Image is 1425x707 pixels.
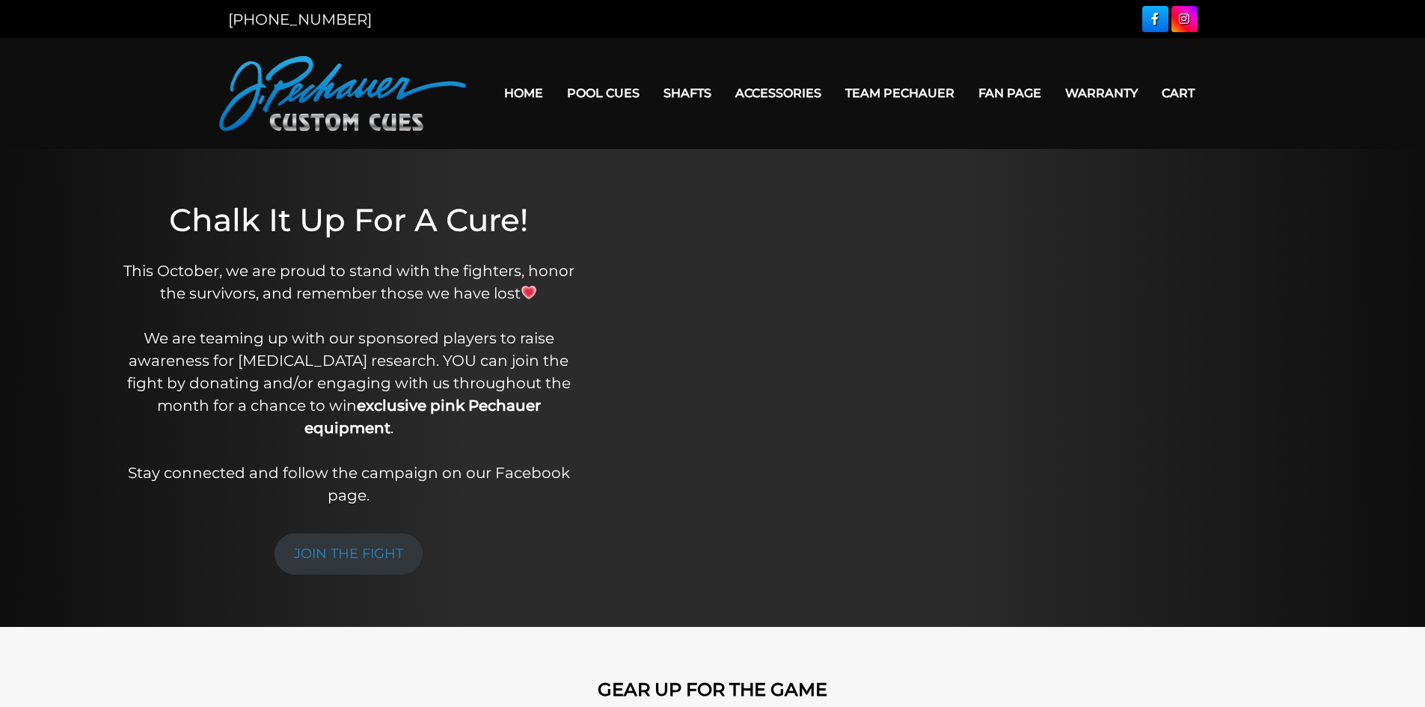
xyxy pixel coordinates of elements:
[833,74,966,112] a: Team Pechauer
[1150,74,1207,112] a: Cart
[555,74,652,112] a: Pool Cues
[114,260,583,506] p: This October, we are proud to stand with the fighters, honor the survivors, and remember those we...
[228,10,372,28] a: [PHONE_NUMBER]
[275,533,423,575] a: JOIN THE FIGHT
[492,74,555,112] a: Home
[1053,74,1150,112] a: Warranty
[652,74,723,112] a: Shafts
[521,285,536,300] img: 💗
[114,201,583,239] h1: Chalk It Up For A Cure!
[723,74,833,112] a: Accessories
[966,74,1053,112] a: Fan Page
[598,679,827,700] strong: GEAR UP FOR THE GAME
[304,397,541,437] strong: exclusive pink Pechauer equipment
[219,56,466,131] img: Pechauer Custom Cues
